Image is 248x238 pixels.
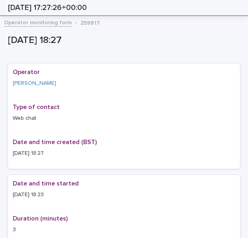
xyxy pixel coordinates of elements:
[80,18,100,27] p: 259817
[13,69,40,75] span: Operator
[13,114,235,123] p: Web chat
[8,35,237,46] p: [DATE] 18:27
[13,191,235,199] p: [DATE] 18:23
[13,139,97,145] span: Date and time created (BST)
[4,18,72,27] a: Operator monitoring form
[13,79,56,88] a: [PERSON_NAME]
[13,226,235,234] p: 3
[13,104,60,110] span: Type of contact
[13,215,68,222] span: Duration (minutes)
[13,149,235,158] p: [DATE] 18:27
[13,180,79,187] span: Date and time started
